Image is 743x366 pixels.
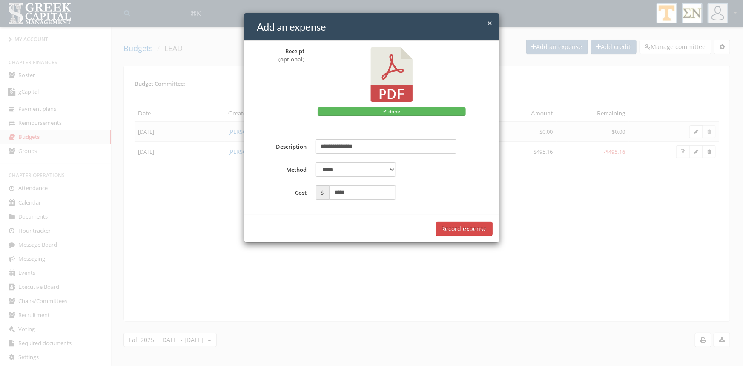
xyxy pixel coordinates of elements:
[436,222,493,236] button: Record expense
[251,139,311,154] label: Description
[257,20,493,34] h4: Add an expense
[316,185,329,200] span: $
[279,55,305,63] span: (optional)
[251,162,311,177] label: Method
[251,185,311,200] label: Cost
[318,107,466,116] div: ✔ done
[488,17,493,29] span: ×
[257,47,305,63] div: Receipt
